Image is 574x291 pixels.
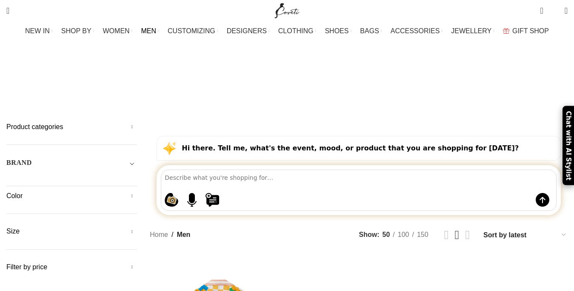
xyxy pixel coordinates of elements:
[221,82,253,90] span: Men Bags
[103,27,130,35] span: WOMEN
[455,229,460,241] a: Grid view 3
[150,76,208,97] a: Men Accessories
[512,27,549,35] span: GIFT SHOP
[266,76,311,97] a: Men Clothing
[61,27,91,35] span: SHOP BY
[444,229,449,241] a: Grid view 2
[141,27,157,35] span: MEN
[6,158,32,167] h5: BRAND
[2,23,572,40] div: Main navigation
[266,82,311,90] span: Men Clothing
[395,229,412,240] a: 100
[227,27,267,35] span: DESIGNERS
[388,76,424,97] a: Men Shoes
[168,23,218,40] a: CUSTOMIZING
[324,82,375,90] span: Men Jewellery
[150,229,190,240] nav: Breadcrumb
[227,23,270,40] a: DESIGNERS
[398,231,409,238] span: 100
[221,76,253,97] a: Men Bags
[360,23,382,40] a: BAGS
[391,27,440,35] span: ACCESSORIES
[417,231,428,238] span: 150
[6,262,137,272] h5: Filter by price
[465,229,470,241] a: Grid view 4
[269,49,306,72] h1: Men
[2,2,14,19] a: Search
[150,82,208,90] span: Men Accessories
[168,27,215,35] span: CUSTOMIZING
[150,229,168,240] a: Home
[273,6,301,14] a: Site logo
[248,52,269,69] a: Go back
[325,23,351,40] a: SHOES
[324,76,375,97] a: Men Jewellery
[278,27,314,35] span: CLOTHING
[325,27,348,35] span: SHOES
[388,82,424,90] span: Men Shoes
[6,158,137,173] div: Toggle filter
[177,229,190,240] span: Men
[383,231,390,238] span: 50
[451,23,494,40] a: JEWELLERY
[503,23,549,40] a: GIFT SHOP
[25,23,53,40] a: NEW IN
[25,27,50,35] span: NEW IN
[503,28,509,34] img: GiftBag
[359,229,380,240] span: Show
[278,23,317,40] a: CLOTHING
[6,227,137,236] h5: Size
[483,229,568,241] select: Shop order
[551,9,558,15] span: 0
[61,23,94,40] a: SHOP BY
[451,27,491,35] span: JEWELLERY
[141,23,159,40] a: MEN
[380,229,393,240] a: 50
[414,229,431,240] a: 150
[391,23,443,40] a: ACCESSORIES
[550,2,558,19] div: My Wishlist
[360,27,379,35] span: BAGS
[536,2,547,19] a: 0
[103,23,133,40] a: WOMEN
[6,191,137,201] h5: Color
[6,122,137,132] h5: Product categories
[541,4,547,11] span: 0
